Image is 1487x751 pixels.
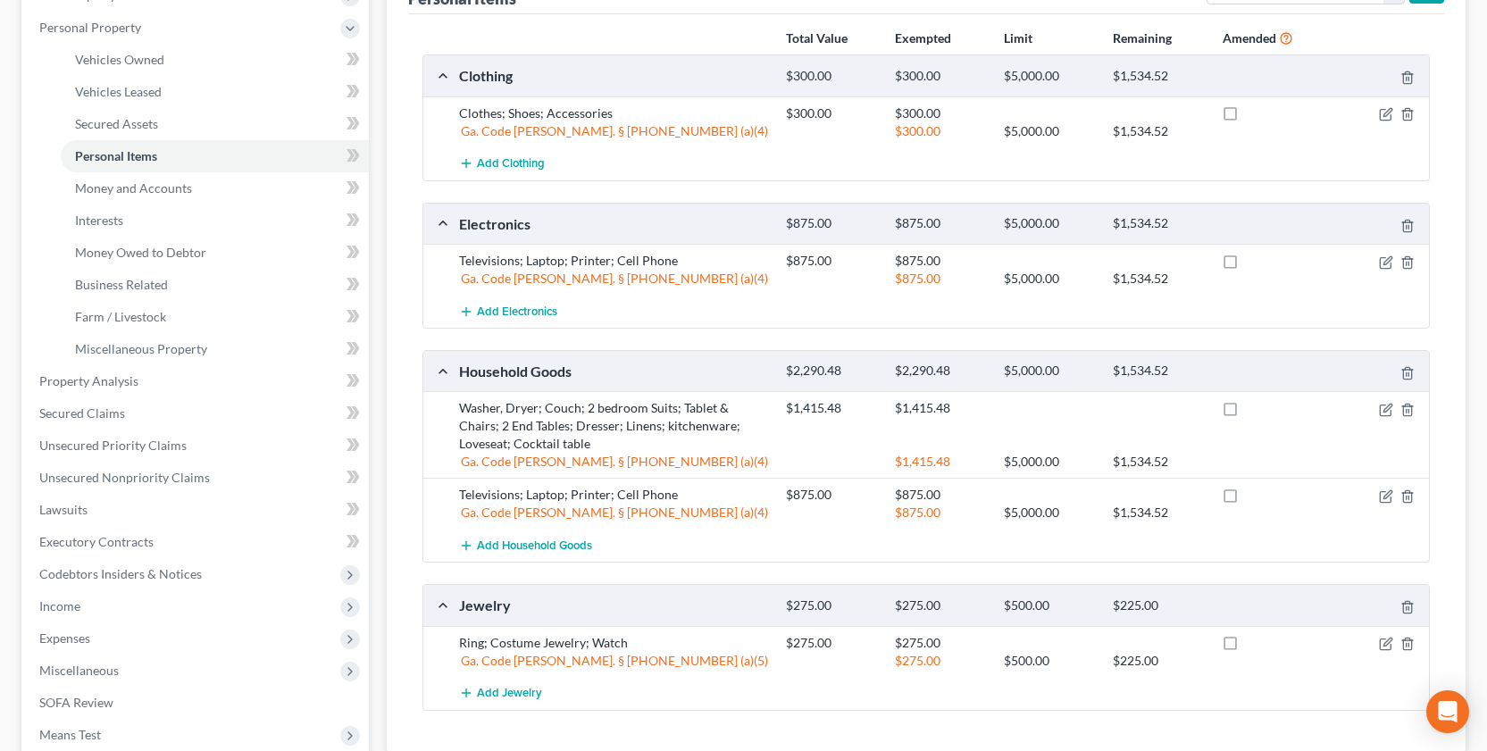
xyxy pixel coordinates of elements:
[995,122,1104,140] div: $5,000.00
[459,295,557,328] button: Add Electronics
[39,502,88,517] span: Lawsuits
[450,104,777,122] div: Clothes; Shoes; Accessories
[450,252,777,270] div: Televisions; Laptop; Printer; Cell Phone
[777,399,886,417] div: $1,415.48
[1223,30,1276,46] strong: Amended
[895,30,951,46] strong: Exempted
[886,270,995,288] div: $875.00
[450,214,777,233] div: Electronics
[61,44,369,76] a: Vehicles Owned
[1104,453,1213,471] div: $1,534.52
[25,526,369,558] a: Executory Contracts
[995,453,1104,471] div: $5,000.00
[777,634,886,652] div: $275.00
[39,727,101,742] span: Means Test
[25,462,369,494] a: Unsecured Nonpriority Claims
[39,20,141,35] span: Personal Property
[61,108,369,140] a: Secured Assets
[995,504,1104,522] div: $5,000.00
[995,363,1104,380] div: $5,000.00
[75,52,164,67] span: Vehicles Owned
[61,140,369,172] a: Personal Items
[886,652,995,670] div: $275.00
[39,598,80,613] span: Income
[450,270,777,288] div: Ga. Code [PERSON_NAME]. § [PHONE_NUMBER] (a)(4)
[39,630,90,646] span: Expenses
[777,597,886,614] div: $275.00
[1104,215,1213,232] div: $1,534.52
[477,305,557,319] span: Add Electronics
[1104,504,1213,522] div: $1,534.52
[1104,270,1213,288] div: $1,534.52
[1004,30,1032,46] strong: Limit
[450,504,777,522] div: Ga. Code [PERSON_NAME]. § [PHONE_NUMBER] (a)(4)
[995,270,1104,288] div: $5,000.00
[450,453,777,471] div: Ga. Code [PERSON_NAME]. § [PHONE_NUMBER] (a)(4)
[25,397,369,430] a: Secured Claims
[450,634,777,652] div: Ring; Costume Jewelry; Watch
[1104,652,1213,670] div: $225.00
[39,438,187,453] span: Unsecured Priority Claims
[777,252,886,270] div: $875.00
[75,116,158,131] span: Secured Assets
[450,362,777,380] div: Household Goods
[450,596,777,614] div: Jewelry
[1426,690,1469,733] div: Open Intercom Messenger
[459,677,542,710] button: Add Jewelry
[61,333,369,365] a: Miscellaneous Property
[1104,122,1213,140] div: $1,534.52
[75,309,166,324] span: Farm / Livestock
[39,470,210,485] span: Unsecured Nonpriority Claims
[786,30,848,46] strong: Total Value
[886,68,995,85] div: $300.00
[39,373,138,388] span: Property Analysis
[886,504,995,522] div: $875.00
[459,147,545,180] button: Add Clothing
[886,122,995,140] div: $300.00
[39,695,113,710] span: SOFA Review
[1104,68,1213,85] div: $1,534.52
[450,399,777,453] div: Washer, Dryer; Couch; 2 bedroom Suits; Tablet & Chairs; 2 End Tables; Dresser; Linens; kitchenwar...
[886,486,995,504] div: $875.00
[777,68,886,85] div: $300.00
[477,157,545,171] span: Add Clothing
[886,215,995,232] div: $875.00
[61,301,369,333] a: Farm / Livestock
[777,104,886,122] div: $300.00
[886,399,995,417] div: $1,415.48
[25,687,369,719] a: SOFA Review
[75,341,207,356] span: Miscellaneous Property
[39,534,154,549] span: Executory Contracts
[39,566,202,581] span: Codebtors Insiders & Notices
[61,204,369,237] a: Interests
[450,66,777,85] div: Clothing
[61,172,369,204] a: Money and Accounts
[886,104,995,122] div: $300.00
[75,180,192,196] span: Money and Accounts
[477,687,542,701] span: Add Jewelry
[995,68,1104,85] div: $5,000.00
[995,597,1104,614] div: $500.00
[61,76,369,108] a: Vehicles Leased
[477,538,592,553] span: Add Household Goods
[777,486,886,504] div: $875.00
[1113,30,1172,46] strong: Remaining
[39,405,125,421] span: Secured Claims
[995,652,1104,670] div: $500.00
[1104,597,1213,614] div: $225.00
[995,215,1104,232] div: $5,000.00
[75,84,162,99] span: Vehicles Leased
[886,634,995,652] div: $275.00
[450,122,777,140] div: Ga. Code [PERSON_NAME]. § [PHONE_NUMBER] (a)(4)
[886,597,995,614] div: $275.00
[886,252,995,270] div: $875.00
[75,213,123,228] span: Interests
[61,237,369,269] a: Money Owed to Debtor
[777,215,886,232] div: $875.00
[777,363,886,380] div: $2,290.48
[459,529,592,562] button: Add Household Goods
[39,663,119,678] span: Miscellaneous
[450,652,777,670] div: Ga. Code [PERSON_NAME]. § [PHONE_NUMBER] (a)(5)
[1104,363,1213,380] div: $1,534.52
[75,245,206,260] span: Money Owed to Debtor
